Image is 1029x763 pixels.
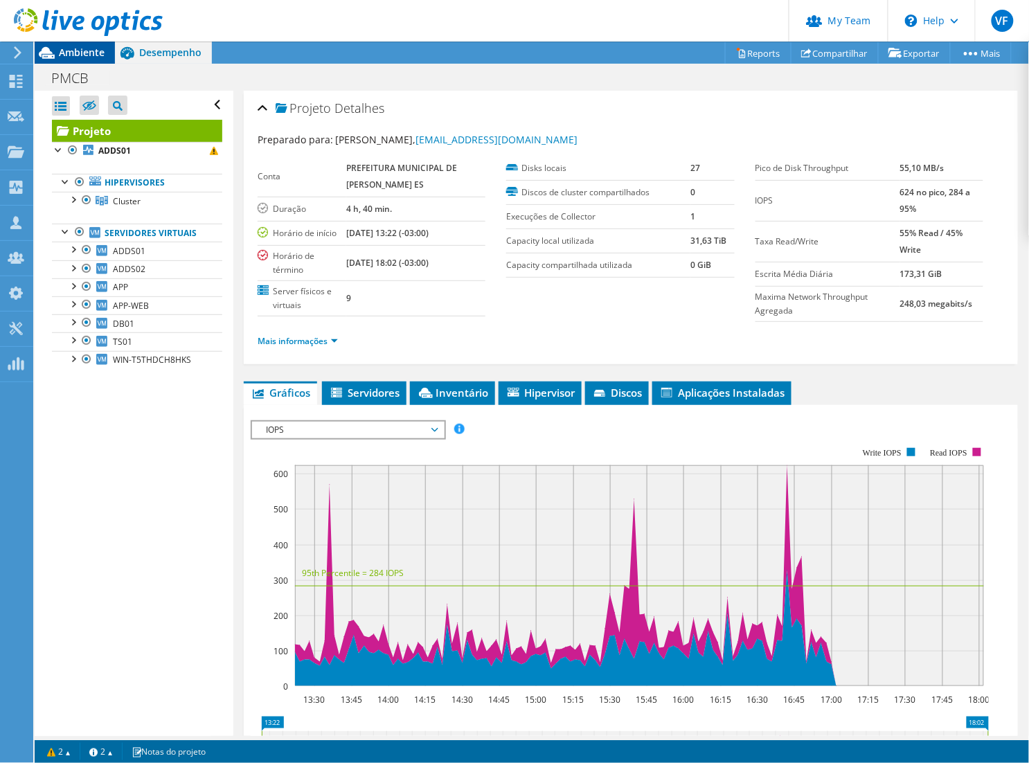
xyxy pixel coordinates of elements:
span: APP-WEB [113,300,149,312]
span: Discos [592,386,642,400]
a: ADDS02 [52,260,222,278]
label: Disks locais [506,161,690,175]
text: 0 [283,681,288,692]
b: 55% Read / 45% Write [900,227,963,255]
text: 13:45 [341,694,363,706]
text: 16:15 [710,694,732,706]
text: 14:15 [415,694,436,706]
a: [EMAIL_ADDRESS][DOMAIN_NAME] [415,133,578,146]
label: Horário de início [258,226,346,240]
text: 15:30 [600,694,621,706]
a: Reports [725,42,791,64]
label: Escrita Média Diária [755,267,900,281]
a: Hipervisores [52,174,222,192]
label: Preparado para: [258,133,333,146]
label: Duração [258,202,346,216]
label: Horário de término [258,249,346,277]
a: ADDS01 [52,242,222,260]
b: 9 [346,292,351,304]
b: 0 [690,186,695,198]
text: 17:15 [858,694,879,706]
label: Discos de cluster compartilhados [506,186,690,199]
b: 173,31 GiB [900,268,942,280]
text: 14:45 [489,694,510,706]
span: Aplicações Instaladas [659,386,785,400]
span: Ambiente [59,46,105,59]
a: APP [52,278,222,296]
span: Inventário [417,386,488,400]
label: Pico de Disk Throughput [755,161,900,175]
text: 17:00 [821,694,843,706]
span: Servidores [329,386,400,400]
b: ADDS01 [98,145,131,156]
text: 600 [274,468,288,480]
text: 95th Percentile = 284 IOPS [302,567,404,579]
text: 13:30 [304,694,325,706]
text: Read IOPS [931,448,968,458]
a: 2 [80,743,123,760]
a: Compartilhar [791,42,879,64]
b: 4 h, 40 min. [346,203,392,215]
span: ADDS01 [113,245,145,257]
b: 624 no pico, 284 a 95% [900,186,971,215]
a: Cluster [52,192,222,210]
b: 31,63 TiB [690,235,726,246]
a: DB01 [52,314,222,332]
text: 18:00 [969,694,990,706]
text: 15:45 [636,694,658,706]
text: 16:45 [784,694,805,706]
b: 1 [690,210,695,222]
a: 2 [37,743,80,760]
span: Gráficos [251,386,310,400]
b: 55,10 MB/s [900,162,945,174]
text: 15:00 [526,694,547,706]
text: 16:00 [673,694,695,706]
text: 14:00 [378,694,400,706]
text: 400 [274,539,288,551]
a: Servidores virtuais [52,224,222,242]
b: [DATE] 13:22 (-03:00) [346,227,429,239]
text: 16:30 [747,694,769,706]
span: IOPS [259,422,437,438]
span: VF [992,10,1014,32]
span: Desempenho [139,46,202,59]
span: Detalhes [334,100,384,116]
label: Capacity local utilizada [506,234,690,248]
a: Mais [950,42,1012,64]
a: WIN-T5THDCH8HKS [52,351,222,369]
svg: \n [905,15,918,27]
a: Projeto [52,120,222,142]
span: Cluster [113,195,141,207]
a: APP-WEB [52,296,222,314]
span: DB01 [113,318,134,330]
label: Conta [258,170,346,183]
b: PREFEITURA MUNICIPAL DE [PERSON_NAME] ES [346,162,457,190]
b: 248,03 megabits/s [900,298,973,309]
text: 15:15 [563,694,584,706]
label: Capacity compartilhada utilizada [506,258,690,272]
label: Taxa Read/Write [755,235,900,249]
b: 27 [690,162,700,174]
span: WIN-T5THDCH8HKS [113,354,191,366]
label: Execuções de Collector [506,210,690,224]
text: 300 [274,575,288,586]
text: 100 [274,645,288,657]
text: 500 [274,503,288,515]
span: ADDS02 [113,263,145,275]
text: 200 [274,610,288,622]
span: Hipervisor [505,386,575,400]
span: TS01 [113,336,132,348]
text: Write IOPS [863,448,902,458]
text: 14:30 [452,694,474,706]
a: Mais informações [258,335,338,347]
span: [PERSON_NAME], [335,133,578,146]
a: Exportar [878,42,951,64]
a: TS01 [52,332,222,350]
label: Server físicos e virtuais [258,285,346,312]
label: Maxima Network Throughput Agregada [755,290,900,318]
b: 0 GiB [690,259,711,271]
b: [DATE] 18:02 (-03:00) [346,257,429,269]
text: 17:30 [895,694,916,706]
a: ADDS01 [52,142,222,160]
span: Projeto [276,102,331,116]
